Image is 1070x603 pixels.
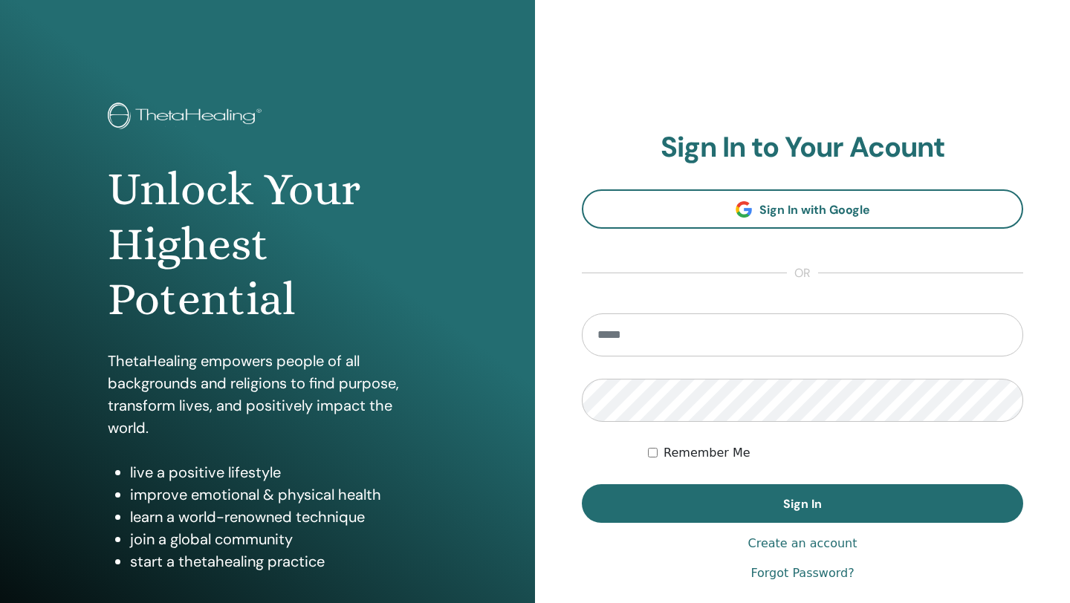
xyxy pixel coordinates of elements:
span: Sign In [783,496,822,512]
a: Sign In with Google [582,189,1023,229]
a: Create an account [748,535,857,553]
span: or [787,264,818,282]
li: live a positive lifestyle [130,461,427,483]
a: Forgot Password? [750,564,854,582]
li: join a global community [130,528,427,550]
li: learn a world-renowned technique [130,506,427,528]
label: Remember Me [664,444,750,462]
p: ThetaHealing empowers people of all backgrounds and religions to find purpose, transform lives, a... [108,350,427,439]
button: Sign In [582,484,1023,523]
li: start a thetahealing practice [130,550,427,573]
h2: Sign In to Your Acount [582,131,1023,165]
span: Sign In with Google [759,202,870,218]
li: improve emotional & physical health [130,483,427,506]
h1: Unlock Your Highest Potential [108,162,427,327]
div: Keep me authenticated indefinitely or until I manually logout [648,444,1023,462]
